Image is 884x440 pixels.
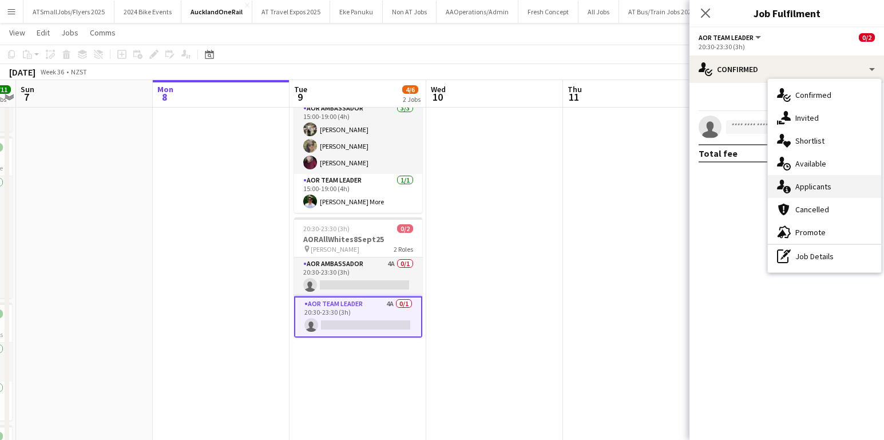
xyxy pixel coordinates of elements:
div: Confirmed [689,56,884,83]
span: Sun [21,84,34,94]
span: Promote [795,227,826,237]
span: 10 [429,90,446,104]
div: 2 Jobs [403,95,421,104]
span: [PERSON_NAME] [311,245,359,253]
app-card-role: AOR Team Leader1/115:00-19:00 (4h)[PERSON_NAME] More [294,174,422,213]
app-job-card: 20:30-23:30 (3h)0/2AORAllWhites8Sept25 [PERSON_NAME]2 RolesAOR Ambassador4A0/120:30-23:30 (3h) AO... [294,217,422,338]
button: All Jobs [578,1,619,23]
span: Jobs [61,27,78,38]
span: Edit [37,27,50,38]
span: Cancelled [795,204,829,215]
button: ATSmallJobs/Flyers 2025 [23,1,114,23]
span: 9 [292,90,307,104]
span: Shortlist [795,136,824,146]
button: Eke Panuku [330,1,383,23]
span: Thu [568,84,582,94]
span: Confirmed [795,90,831,100]
span: 0/2 [859,33,875,42]
span: View [9,27,25,38]
div: NZST [71,68,87,76]
button: AAOperations/Admin [437,1,518,23]
h3: Job Fulfilment [689,6,884,21]
span: Comms [90,27,116,38]
h3: AORAllWhites8Sept25 [294,234,422,244]
span: 0/2 [397,224,413,233]
span: AOR Team Leader [699,33,754,42]
button: AT Travel Expos 2025 [252,1,330,23]
app-job-card: Updated15:00-19:00 (4h)4/4AORAllWhites8Sept25 [PERSON_NAME]2 RolesAOR Ambassador3/315:00-19:00 (4... [294,53,422,213]
span: 11 [566,90,582,104]
button: AT Bus/Train Jobs 2025 [619,1,704,23]
span: Mon [157,84,173,94]
button: Fresh Concept [518,1,578,23]
span: Available [795,158,826,169]
div: [DATE] [9,66,35,78]
span: 2 Roles [394,245,413,253]
span: 4/6 [402,85,418,94]
a: Jobs [57,25,83,40]
a: Comms [85,25,120,40]
div: Job Details [768,245,881,268]
span: Invited [795,113,819,123]
span: 8 [156,90,173,104]
a: View [5,25,30,40]
div: 20:30-23:30 (3h) [699,42,875,51]
app-card-role: AOR Ambassador3/315:00-19:00 (4h)[PERSON_NAME][PERSON_NAME][PERSON_NAME] [294,102,422,174]
button: AOR Team Leader [699,33,763,42]
div: Total fee [699,148,738,159]
span: Wed [431,84,446,94]
span: Week 36 [38,68,66,76]
span: Applicants [795,181,831,192]
span: 20:30-23:30 (3h) [303,224,350,233]
button: 2024 Bike Events [114,1,181,23]
button: AucklandOneRail [181,1,252,23]
span: 7 [19,90,34,104]
span: Tue [294,84,307,94]
button: Non AT Jobs [383,1,437,23]
app-card-role: AOR Ambassador4A0/120:30-23:30 (3h) [294,257,422,296]
app-card-role: AOR Team Leader4A0/120:30-23:30 (3h) [294,296,422,338]
a: Edit [32,25,54,40]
